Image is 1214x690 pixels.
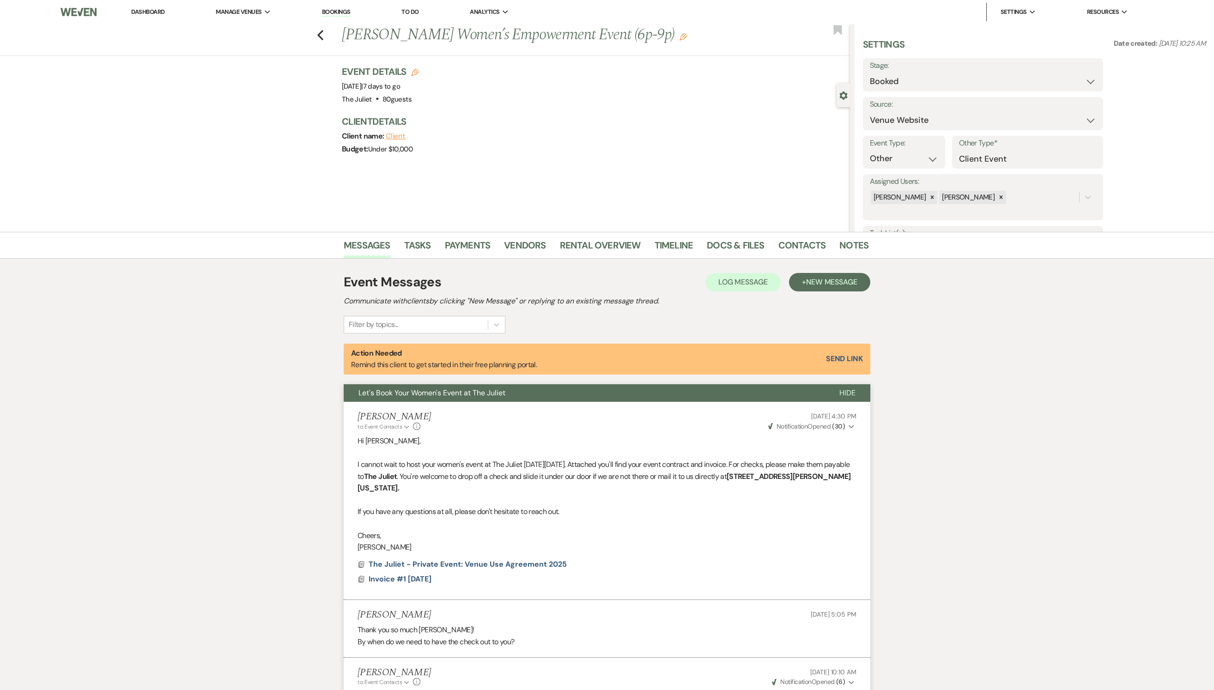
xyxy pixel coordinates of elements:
[131,8,164,16] a: Dashboard
[322,8,351,17] a: Bookings
[789,273,870,291] button: +New Message
[404,238,431,258] a: Tasks
[870,98,1096,111] label: Source:
[368,145,413,154] span: Under $10,000
[655,238,693,258] a: Timeline
[504,238,546,258] a: Vendors
[358,435,856,447] p: Hi [PERSON_NAME],
[358,423,411,431] button: to: Event Contacts
[358,411,431,423] h5: [PERSON_NAME]
[351,348,402,358] strong: Action Needed
[358,541,856,553] p: [PERSON_NAME]
[342,131,386,141] span: Client name:
[1159,39,1206,48] span: [DATE] 10:25 AM
[836,678,845,686] strong: ( 6 )
[358,609,431,621] h5: [PERSON_NAME]
[811,610,856,618] span: [DATE] 5:05 PM
[344,238,390,258] a: Messages
[780,678,811,686] span: Notification
[358,678,411,686] button: to: Event Contacts
[358,667,431,678] h5: [PERSON_NAME]
[369,574,431,584] span: Invoice #1 [DATE]
[358,678,402,686] span: to: Event Contacts
[342,144,368,154] span: Budget:
[839,388,856,398] span: Hide
[959,137,1096,150] label: Other Type*
[1114,39,1159,48] span: Date created:
[560,238,641,258] a: Rental Overview
[445,238,491,258] a: Payments
[767,422,856,431] button: NotificationOpened (30)
[777,422,807,430] span: Notification
[386,133,406,140] button: Client
[358,459,856,494] p: I cannot wait to host your women's event at The Juliet [DATE][DATE]. Attached you'll find your ev...
[344,296,870,307] h2: Communicate with clients by clicking "New Message" or replying to an existing message thread.
[342,115,841,128] h3: Client Details
[863,38,905,58] h3: Settings
[342,65,419,78] h3: Event Details
[369,559,569,570] button: The Juliet - Private Event: Venue Use Agreement 2025
[870,137,938,150] label: Event Type:
[705,273,781,291] button: Log Message
[939,191,996,204] div: [PERSON_NAME]
[839,238,868,258] a: Notes
[810,668,856,676] span: [DATE] 10:10 AM
[369,559,567,569] span: The Juliet - Private Event: Venue Use Agreement 2025
[718,277,768,287] span: Log Message
[870,175,1096,188] label: Assigned Users:
[61,2,97,22] img: Weven Logo
[825,384,870,402] button: Hide
[839,91,848,99] button: Close lead details
[382,95,412,104] span: 80 guests
[401,8,419,16] a: To Do
[358,624,856,648] div: Thank you so much [PERSON_NAME]! By when do we need to have the check out to you?
[369,574,434,585] button: Invoice #1 [DATE]
[778,238,826,258] a: Contacts
[358,530,856,542] p: Cheers,
[342,24,745,46] h1: [PERSON_NAME] Women’s Empowerment Event (6p-9p)
[358,423,402,430] span: to: Event Contacts
[806,277,857,287] span: New Message
[768,422,845,430] span: Opened
[811,412,856,420] span: [DATE] 4:30 PM
[342,82,400,91] span: [DATE]
[832,422,845,430] strong: ( 30 )
[707,238,764,258] a: Docs & Files
[772,678,845,686] span: Opened
[680,32,687,41] button: Edit
[1001,7,1027,17] span: Settings
[470,7,499,17] span: Analytics
[870,227,1096,240] label: Task List(s):
[358,388,505,398] span: Let's Book Your Women's Event at The Juliet
[1087,7,1119,17] span: Resources
[363,82,400,91] span: 7 days to go
[364,472,397,481] strong: The Juliet
[216,7,261,17] span: Manage Venues
[870,59,1096,73] label: Stage:
[871,191,928,204] div: [PERSON_NAME]
[349,319,398,330] div: Filter by topics...
[771,677,856,687] button: NotificationOpened (6)
[358,506,856,518] p: If you have any questions at all, please don't hesitate to reach out.
[361,82,400,91] span: |
[826,355,863,363] button: Send Link
[344,384,825,402] button: Let's Book Your Women's Event at The Juliet
[342,95,372,104] span: The Juliet
[344,272,441,292] h1: Event Messages
[351,347,537,371] p: Remind this client to get started in their free planning portal.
